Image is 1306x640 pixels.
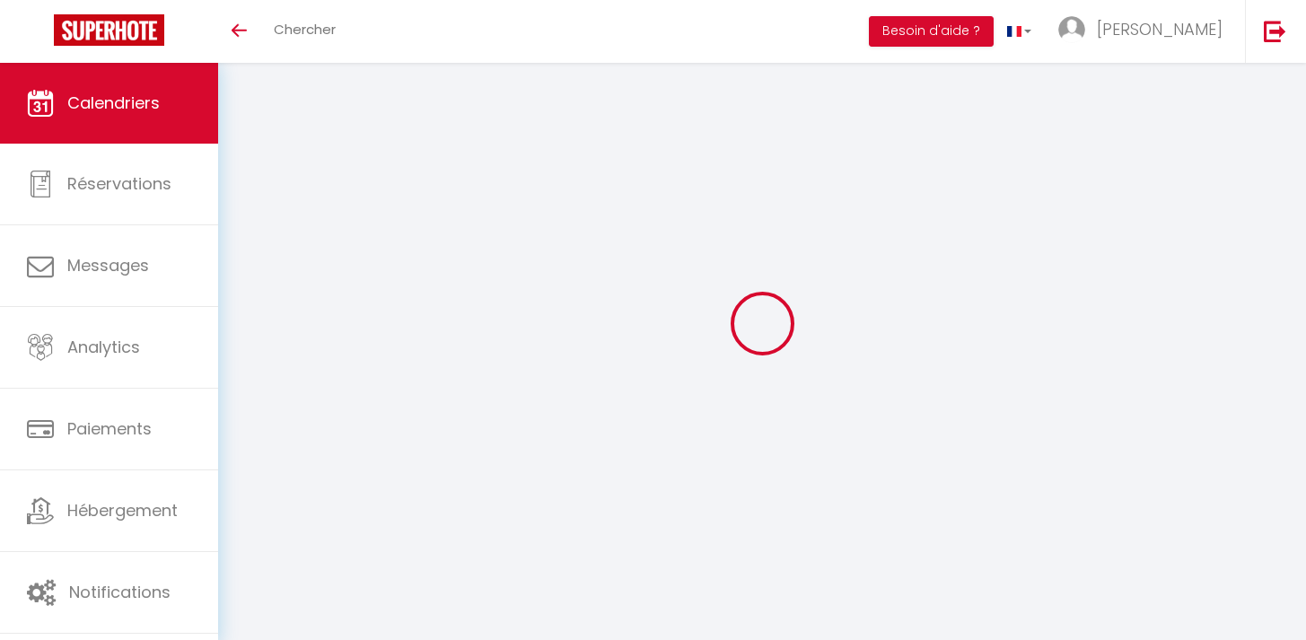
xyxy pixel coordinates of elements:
img: Super Booking [54,14,164,46]
span: Notifications [69,581,171,603]
span: Calendriers [67,92,160,114]
button: Besoin d'aide ? [869,16,994,47]
span: [PERSON_NAME] [1097,18,1223,40]
img: ... [1058,16,1085,43]
span: Paiements [67,417,152,440]
span: Messages [67,254,149,276]
span: Réservations [67,172,171,195]
span: Chercher [274,20,336,39]
span: Analytics [67,336,140,358]
span: Hébergement [67,499,178,522]
img: logout [1264,20,1286,42]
